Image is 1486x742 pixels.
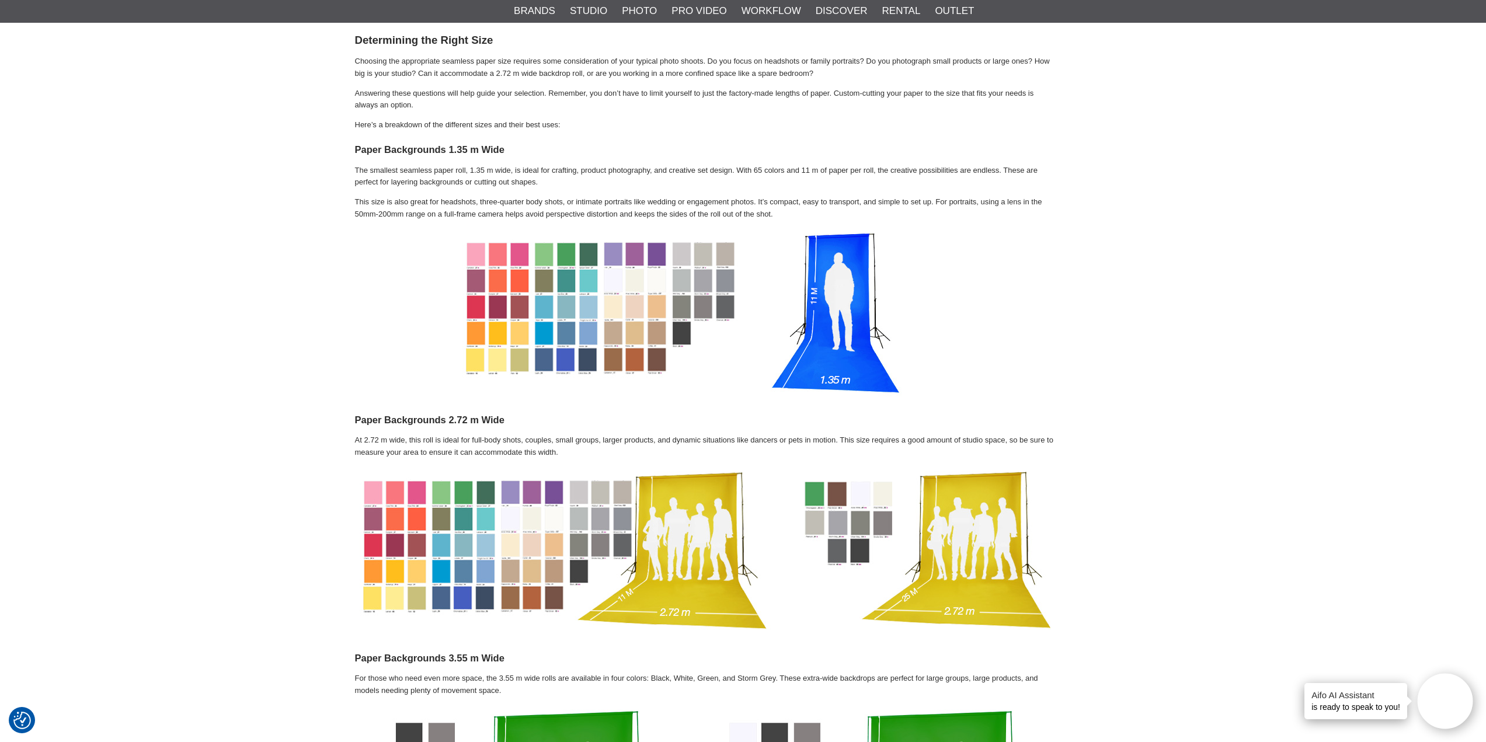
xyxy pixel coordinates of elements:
a: Discover [816,4,868,19]
h4: Paper Backgrounds 2.72 m Wide [355,413,1056,427]
p: Here’s a breakdown of the different sizes and their best uses: [355,119,1056,131]
h4: Aifo AI Assistant [1311,689,1400,701]
a: Workflow [742,4,801,19]
p: For those who need even more space, the 3.55 m wide rolls are available in four colors: Black, Wh... [355,673,1056,697]
button: Consent Preferences [13,710,31,731]
h3: Determining the Right Size [355,33,1056,48]
a: Studio [570,4,607,19]
p: The smallest seamless paper roll, 1.35 m wide, is ideal for crafting, product photography, and cr... [355,165,1056,189]
a: Pro Video [671,4,726,19]
p: Answering these questions will help guide your selection. Remember, you don’t have to limit yours... [355,88,1056,112]
h4: Paper Backgrounds 3.55 m Wide [355,652,1056,665]
a: Rental [882,4,921,19]
a: Brands [514,4,555,19]
img: Colorama and Manfrotto - Seamless Paper Background [355,466,1056,636]
p: At 2.72 m wide, this roll is ideal for full-body shots, couples, small groups, larger products, a... [355,434,1056,459]
img: Revisit consent button [13,712,31,729]
a: Outlet [935,4,974,19]
p: Choosing the appropriate seamless paper size requires some consideration of your typical photo sh... [355,55,1056,80]
div: is ready to speak to you! [1304,683,1407,719]
a: Photo [622,4,657,19]
img: Colorama Paper Background width 135 cm [355,228,1056,398]
p: This size is also great for headshots, three-quarter body shots, or intimate portraits like weddi... [355,196,1056,221]
h4: Paper Backgrounds 1.35 m Wide [355,143,1056,156]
